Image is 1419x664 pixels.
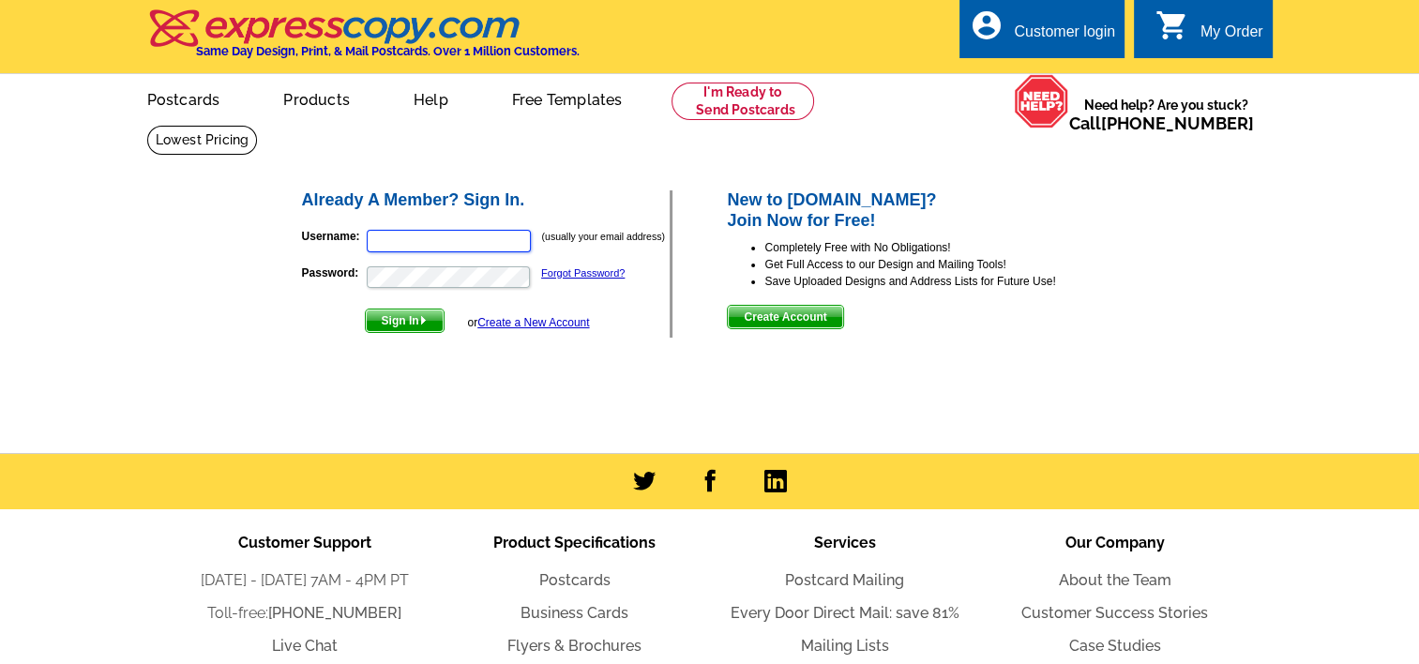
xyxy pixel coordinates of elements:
li: Completely Free with No Obligations! [764,239,1120,256]
li: Toll-free: [170,602,440,625]
span: Customer Support [238,534,371,551]
a: Every Door Direct Mail: save 81% [731,604,959,622]
span: Product Specifications [493,534,656,551]
h2: New to [DOMAIN_NAME]? Join Now for Free! [727,190,1120,231]
a: Forgot Password? [541,267,625,279]
img: help [1014,74,1069,128]
a: Live Chat [272,637,338,655]
span: Create Account [728,306,842,328]
li: [DATE] - [DATE] 7AM - 4PM PT [170,569,440,592]
span: Our Company [1065,534,1165,551]
a: [PHONE_NUMBER] [1101,113,1254,133]
a: Products [253,76,380,120]
span: Services [814,534,876,551]
a: shopping_cart My Order [1155,21,1263,44]
a: Flyers & Brochures [507,637,642,655]
button: Sign In [365,309,445,333]
div: or [467,314,589,331]
a: account_circle Customer login [969,21,1115,44]
a: Mailing Lists [801,637,889,655]
li: Get Full Access to our Design and Mailing Tools! [764,256,1120,273]
a: Same Day Design, Print, & Mail Postcards. Over 1 Million Customers. [147,23,580,58]
h4: Same Day Design, Print, & Mail Postcards. Over 1 Million Customers. [196,44,580,58]
span: Need help? Are you stuck? [1069,96,1263,133]
span: Call [1069,113,1254,133]
label: Username: [302,228,365,245]
a: Customer Success Stories [1021,604,1208,622]
li: Save Uploaded Designs and Address Lists for Future Use! [764,273,1120,290]
a: About the Team [1059,571,1171,589]
img: button-next-arrow-white.png [419,316,428,324]
a: Business Cards [521,604,628,622]
div: My Order [1200,23,1263,50]
button: Create Account [727,305,843,329]
span: Sign In [366,309,444,332]
a: Postcards [539,571,611,589]
a: [PHONE_NUMBER] [268,604,401,622]
label: Password: [302,264,365,281]
a: Free Templates [482,76,653,120]
i: account_circle [969,8,1003,42]
h2: Already A Member? Sign In. [302,190,671,211]
a: Postcards [117,76,250,120]
i: shopping_cart [1155,8,1189,42]
div: Customer login [1014,23,1115,50]
small: (usually your email address) [542,231,665,242]
a: Help [384,76,478,120]
a: Create a New Account [477,316,589,329]
a: Postcard Mailing [785,571,904,589]
a: Case Studies [1069,637,1161,655]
